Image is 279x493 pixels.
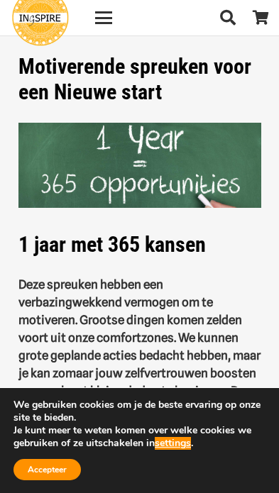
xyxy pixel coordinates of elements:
[18,54,261,105] h1: Motiverende spreuken voor een Nieuwe start
[13,399,268,424] p: We gebruiken cookies om je de beste ervaring op onze site te bieden.
[13,459,81,480] button: Accepteer
[86,9,122,26] a: Menu
[155,437,191,450] button: settings
[18,123,261,208] img: Motivatie spreuken met motiverende teksten van ingspire over de moed niet opgeven en meer werkgeluk
[18,220,261,257] h1: 1 jaar met 365 kansen
[18,277,261,487] strong: Deze spreuken hebben een verbazingwekkend vermogen om te motiveren. Grootse dingen komen zelden v...
[13,424,268,450] p: Je kunt meer te weten komen over welke cookies we gebruiken of ze uitschakelen in .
